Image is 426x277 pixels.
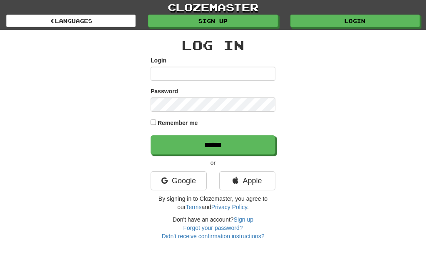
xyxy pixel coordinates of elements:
[151,215,275,240] div: Don't have an account?
[183,225,243,231] a: Forgot your password?
[151,159,275,167] p: or
[234,216,253,223] a: Sign up
[219,171,275,190] a: Apple
[290,15,420,27] a: Login
[151,171,207,190] a: Google
[186,204,201,210] a: Terms
[161,233,264,240] a: Didn't receive confirmation instructions?
[151,56,166,65] label: Login
[151,87,178,95] label: Password
[151,195,275,211] p: By signing in to Clozemaster, you agree to our and .
[211,204,247,210] a: Privacy Policy
[158,119,198,127] label: Remember me
[148,15,277,27] a: Sign up
[151,38,275,52] h2: Log In
[6,15,136,27] a: Languages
